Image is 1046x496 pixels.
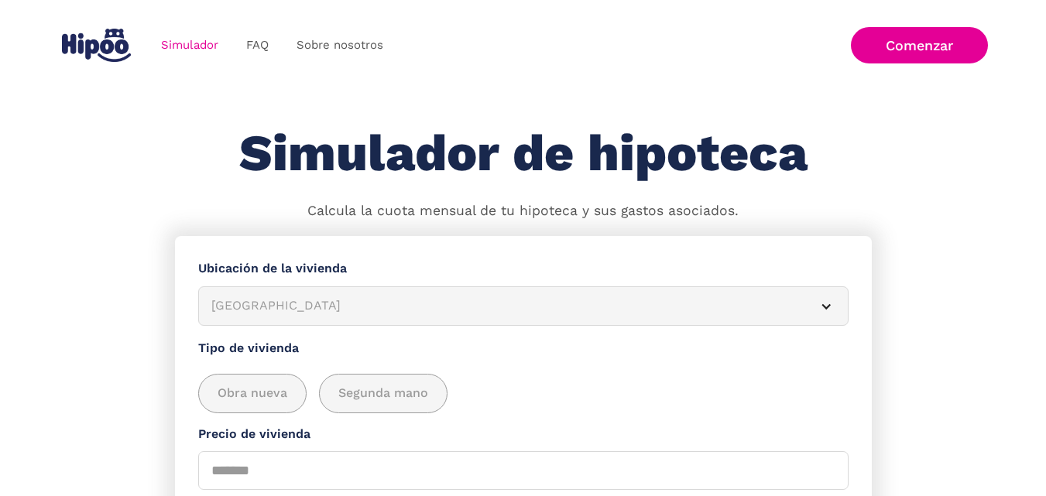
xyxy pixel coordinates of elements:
[338,384,428,403] span: Segunda mano
[239,125,808,182] h1: Simulador de hipoteca
[851,27,988,63] a: Comenzar
[307,201,739,221] p: Calcula la cuota mensual de tu hipoteca y sus gastos asociados.
[59,22,135,68] a: home
[218,384,287,403] span: Obra nueva
[198,286,849,326] article: [GEOGRAPHIC_DATA]
[198,374,849,413] div: add_description_here
[147,30,232,60] a: Simulador
[198,339,849,358] label: Tipo de vivienda
[211,296,798,316] div: [GEOGRAPHIC_DATA]
[283,30,397,60] a: Sobre nosotros
[198,425,849,444] label: Precio de vivienda
[198,259,849,279] label: Ubicación de la vivienda
[232,30,283,60] a: FAQ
